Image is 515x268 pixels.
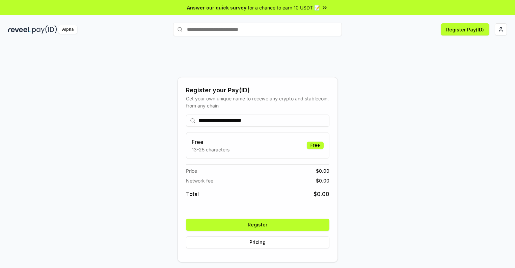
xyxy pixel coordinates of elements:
[58,25,77,34] div: Alpha
[441,23,489,35] button: Register Pay(ID)
[32,25,57,34] img: pay_id
[187,4,246,11] span: Answer our quick survey
[186,236,329,248] button: Pricing
[316,167,329,174] span: $ 0.00
[314,190,329,198] span: $ 0.00
[186,167,197,174] span: Price
[248,4,320,11] span: for a chance to earn 10 USDT 📝
[186,219,329,231] button: Register
[186,190,199,198] span: Total
[186,95,329,109] div: Get your own unique name to receive any crypto and stablecoin, from any chain
[307,142,324,149] div: Free
[192,146,229,153] p: 13-25 characters
[186,86,329,95] div: Register your Pay(ID)
[316,177,329,184] span: $ 0.00
[8,25,31,34] img: reveel_dark
[192,138,229,146] h3: Free
[186,177,213,184] span: Network fee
